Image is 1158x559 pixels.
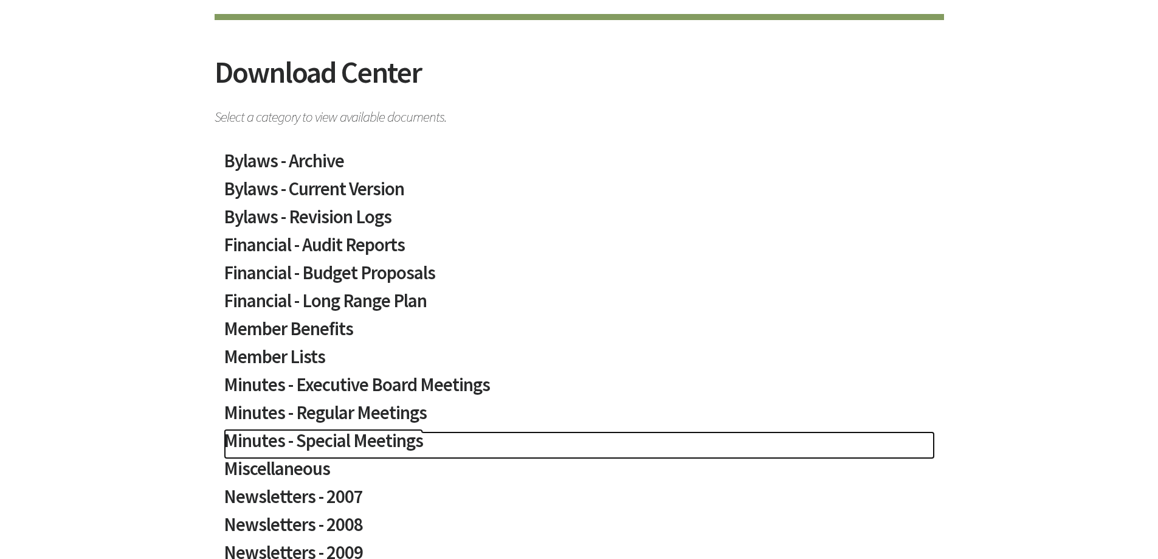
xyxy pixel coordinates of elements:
[224,319,935,347] a: Member Benefits
[224,347,935,375] a: Member Lists
[215,57,944,103] h2: Download Center
[224,263,935,291] a: Financial - Budget Proposals
[224,459,935,487] a: Miscellaneous
[215,103,944,124] span: Select a category to view available documents.
[224,515,935,543] a: Newsletters - 2008
[224,207,935,235] a: Bylaws - Revision Logs
[224,235,935,263] a: Financial - Audit Reports
[224,431,935,459] a: Minutes - Special Meetings
[224,403,935,431] a: Minutes - Regular Meetings
[224,179,935,207] a: Bylaws - Current Version
[224,291,935,319] a: Financial - Long Range Plan
[224,151,935,179] a: Bylaws - Archive
[224,487,935,515] a: Newsletters - 2007
[224,375,935,403] a: Minutes - Executive Board Meetings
